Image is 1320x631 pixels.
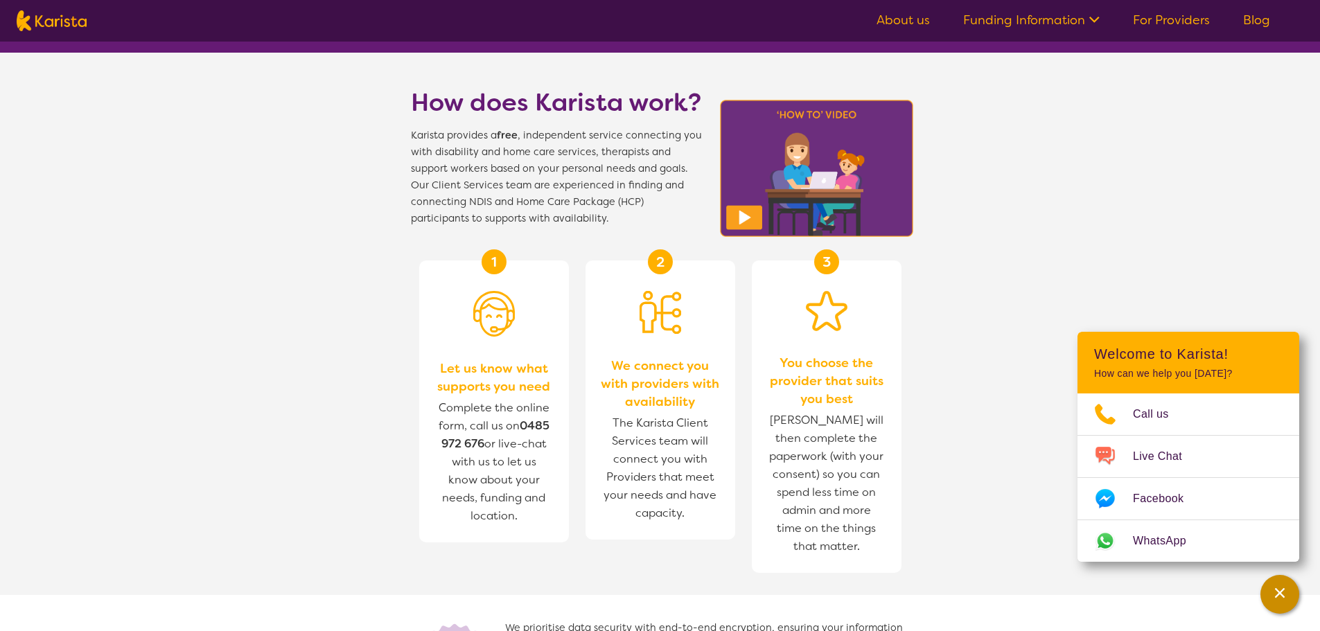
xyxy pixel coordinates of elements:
[1077,393,1299,562] ul: Choose channel
[766,354,888,408] span: You choose the provider that suits you best
[1094,346,1283,362] h2: Welcome to Karista!
[1133,12,1210,28] a: For Providers
[17,10,87,31] img: Karista logo
[877,12,930,28] a: About us
[766,408,888,559] span: [PERSON_NAME] will then complete the paperwork (with your consent) so you can spend less time on ...
[1094,368,1283,380] p: How can we help you [DATE]?
[640,291,681,334] img: Person being matched to services icon
[599,411,721,526] span: The Karista Client Services team will connect you with Providers that meet your needs and have ca...
[411,86,702,119] h1: How does Karista work?
[473,291,515,337] img: Person with headset icon
[1260,575,1299,614] button: Channel Menu
[806,291,847,331] img: Star icon
[963,12,1100,28] a: Funding Information
[1133,488,1200,509] span: Facebook
[648,249,673,274] div: 2
[814,249,839,274] div: 3
[1077,520,1299,562] a: Web link opens in a new tab.
[716,96,918,241] img: Karista video
[497,129,518,142] b: free
[433,359,555,396] span: Let us know what supports you need
[1243,12,1270,28] a: Blog
[1133,531,1203,551] span: WhatsApp
[599,357,721,411] span: We connect you with providers with availability
[1133,446,1199,467] span: Live Chat
[439,400,549,523] span: Complete the online form, call us on or live-chat with us to let us know about your needs, fundin...
[1077,332,1299,562] div: Channel Menu
[482,249,507,274] div: 1
[1133,404,1186,425] span: Call us
[411,127,702,227] span: Karista provides a , independent service connecting you with disability and home care services, t...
